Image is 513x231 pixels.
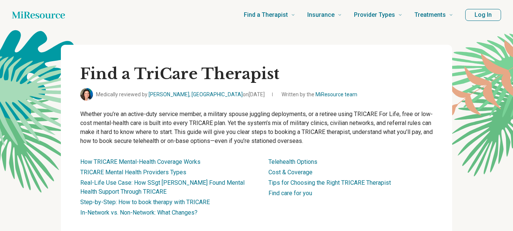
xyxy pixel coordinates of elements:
[244,10,288,20] span: Find a Therapist
[80,209,198,216] a: In-Network vs. Non-Network: What Changes?
[354,10,395,20] span: Provider Types
[80,110,433,146] p: Whether you’re an active-duty service member, a military spouse juggling deployments, or a retire...
[80,64,433,84] h1: Find a TriCare Therapist
[96,91,265,99] span: Medically reviewed by
[465,9,501,21] button: Log In
[243,91,265,97] span: on [DATE]
[268,158,317,165] a: Telehealth Options
[80,179,245,195] a: Real-Life Use Case: How SSgt [PERSON_NAME] Found Mental Health Support Through TRICARE
[282,91,357,99] span: Written by the
[315,91,357,97] a: MiResource team
[268,190,312,197] a: Find care for you
[268,179,391,186] a: Tips for Choosing the Right TRICARE Therapist
[268,169,313,176] a: Cost & Coverage
[80,199,210,206] a: Step-by-Step: How to book therapy with TRICARE
[80,158,200,165] a: How TRICARE Mental-Health Coverage Works
[414,10,446,20] span: Treatments
[307,10,335,20] span: Insurance
[149,91,243,97] a: [PERSON_NAME], [GEOGRAPHIC_DATA]
[12,7,65,22] a: Home page
[80,169,186,176] a: TRICARE Mental Health Providers Types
